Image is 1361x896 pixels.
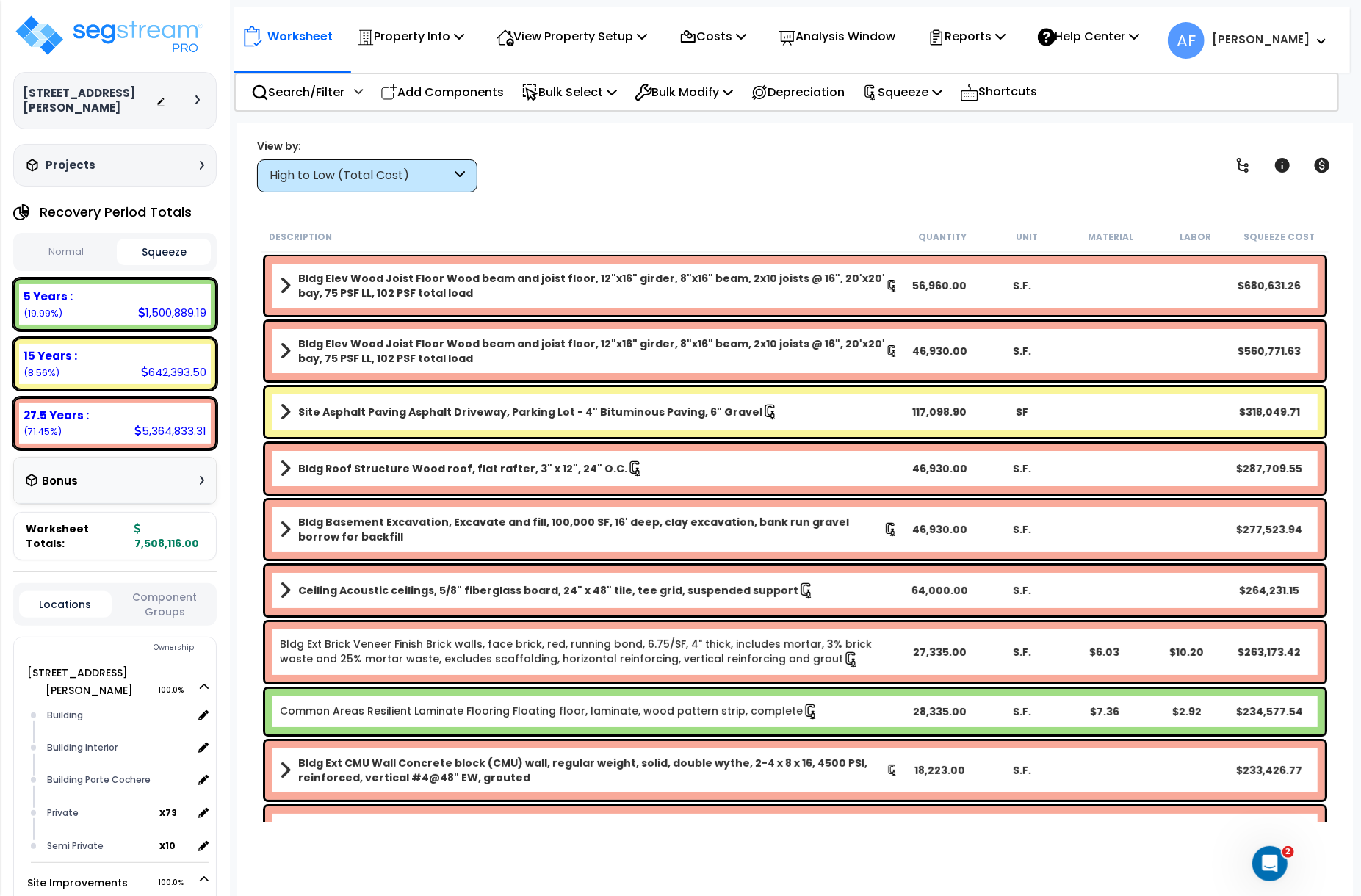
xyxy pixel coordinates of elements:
[27,665,133,698] a: [STREET_ADDRESS][PERSON_NAME] 100.0%
[46,158,95,173] h3: Projects
[497,26,648,46] p: View Property Setup
[24,366,59,379] small: 8.555987946909717%
[1228,763,1310,778] div: $233,426.77
[40,205,192,220] h4: Recovery Period Totals
[1228,704,1310,719] div: $234,577.54
[43,804,159,822] div: Private
[298,515,884,544] b: Bldg Basement Excavation, Excavate and fill, 100,000 SF, 16' deep, clay excavation, bank run grav...
[298,461,627,476] b: Bldg Roof Structure Wood roof, flat rafter, 3" x 12", 24" O.C.
[257,139,477,153] div: View by:
[159,803,192,822] span: location multiplier
[270,167,451,184] div: High to Low (Total Cost)
[981,278,1063,293] div: S.F.
[134,423,206,438] div: 5,364,833.31
[898,405,981,419] div: 117,098.90
[1146,704,1228,719] div: $2.92
[898,522,981,537] div: 46,930.00
[158,682,197,699] span: 100.0%
[159,805,177,820] b: x
[1228,278,1310,293] div: $680,631.26
[918,231,967,243] small: Quantity
[981,461,1063,476] div: S.F.
[24,348,77,364] b: 15 Years :
[779,26,896,46] p: Analysis Window
[280,336,898,366] a: Assembly Title
[165,840,176,852] small: 10
[165,807,177,819] small: 73
[898,278,981,293] div: 56,960.00
[134,521,199,551] b: 7,508,116.00
[679,26,747,46] p: Costs
[1212,32,1310,47] b: [PERSON_NAME]
[981,763,1063,778] div: S.F.
[981,344,1063,358] div: S.F.
[898,461,981,476] div: 46,930.00
[960,82,1038,103] p: Shortcuts
[1228,461,1310,476] div: $287,709.55
[119,589,211,620] button: Component Groups
[357,26,465,46] p: Property Info
[280,271,898,300] a: Assembly Title
[27,875,128,890] a: Site Improvements 100.0%
[898,645,981,660] div: 27,335.00
[298,756,887,785] b: Bldg Ext CMU Wall Concrete block (CMU) wall, regular weight, solid, double wythe, 2-4 x 8 x 16, 4...
[981,522,1063,537] div: S.F.
[24,408,89,423] b: 27.5 Years :
[521,82,618,102] p: Bulk Select
[159,837,192,855] span: location multiplier
[280,580,898,601] a: Assembly Title
[952,74,1046,110] div: Shortcuts
[298,583,798,598] b: Ceiling Acoustic ceilings, 5/8" fiberglass board, 24" x 48" tile, tee grid, suspended support
[13,13,204,57] img: logo_pro_r.png
[862,82,943,102] p: Squeeze
[23,86,156,115] h3: [STREET_ADDRESS][PERSON_NAME]
[898,704,981,719] div: 28,335.00
[158,874,197,892] span: 100.0%
[898,344,981,358] div: 46,930.00
[280,515,898,544] a: Assembly Title
[19,239,113,265] button: Normal
[43,837,159,855] div: Semi Private
[24,425,62,438] small: 71.45378827391585%
[269,231,332,243] small: Description
[981,645,1063,660] div: S.F.
[1228,645,1310,660] div: $263,173.42
[43,771,192,789] div: Building Porte Cochere
[280,402,898,422] a: Assembly Title
[117,239,211,265] button: Squeeze
[280,704,819,720] a: Individual Item
[1089,231,1134,243] small: Material
[751,82,845,102] p: Depreciation
[280,458,898,479] a: Assembly Title
[1228,344,1310,358] div: $560,771.63
[1228,522,1310,537] div: $277,523.94
[1282,846,1294,858] span: 2
[280,821,898,842] a: Assembly Title
[1064,645,1146,660] div: $6.03
[1180,231,1211,243] small: Labor
[280,756,898,785] a: Assembly Title
[26,521,129,551] span: Worksheet Totals:
[898,763,981,778] div: 18,223.00
[1038,26,1140,46] p: Help Center
[268,26,333,46] p: Worksheet
[372,75,513,109] div: Add Components
[1228,583,1310,598] div: $264,231.15
[981,583,1063,598] div: S.F.
[24,289,73,304] b: 5 Years :
[928,26,1006,46] p: Reports
[380,82,505,102] p: Add Components
[981,704,1063,719] div: S.F.
[1064,704,1146,719] div: $7.36
[1016,231,1038,243] small: Unit
[141,364,206,380] div: 642,393.50
[1146,645,1228,660] div: $10.20
[43,739,192,756] div: Building Interior
[898,583,981,598] div: 64,000.00
[159,838,176,853] b: x
[43,707,192,724] div: Building
[138,305,206,320] div: 1,500,889.19
[635,82,734,102] p: Bulk Modify
[743,75,853,109] div: Depreciation
[1228,405,1310,419] div: $318,049.71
